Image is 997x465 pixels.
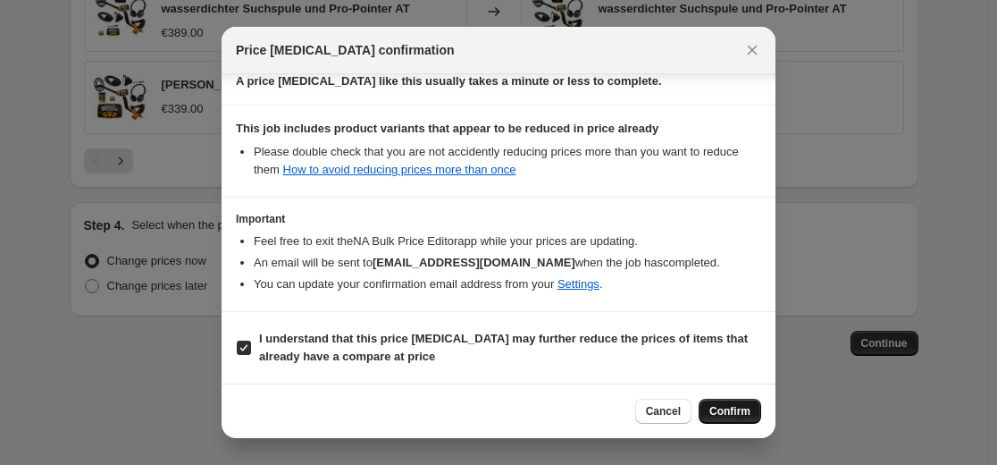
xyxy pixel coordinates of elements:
[236,41,455,59] span: Price [MEDICAL_DATA] confirmation
[236,212,761,226] h3: Important
[740,38,765,63] button: Close
[236,74,662,88] b: A price [MEDICAL_DATA] like this usually takes a minute or less to complete.
[635,399,691,424] button: Cancel
[646,404,681,418] span: Cancel
[699,399,761,424] button: Confirm
[254,143,761,179] li: Please double check that you are not accidently reducing prices more than you want to reduce them
[236,122,658,135] b: This job includes product variants that appear to be reduced in price already
[254,254,761,272] li: An email will be sent to when the job has completed .
[254,232,761,250] li: Feel free to exit the NA Bulk Price Editor app while your prices are updating.
[259,332,748,363] b: I understand that this price [MEDICAL_DATA] may further reduce the prices of items that already h...
[283,163,516,176] a: How to avoid reducing prices more than once
[557,277,599,291] a: Settings
[373,256,575,269] b: [EMAIL_ADDRESS][DOMAIN_NAME]
[709,404,750,418] span: Confirm
[254,275,761,293] li: You can update your confirmation email address from your .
